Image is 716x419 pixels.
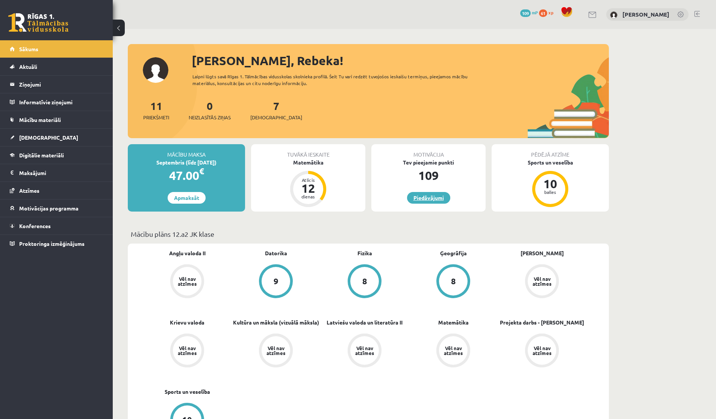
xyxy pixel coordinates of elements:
[357,249,372,257] a: Fizika
[320,264,409,300] a: 8
[19,152,64,158] span: Digitālie materiāli
[10,129,103,146] a: [DEMOGRAPHIC_DATA]
[539,9,557,15] a: 61 xp
[407,192,450,204] a: Piedāvājumi
[251,144,365,158] div: Tuvākā ieskaite
[362,277,367,285] div: 8
[438,318,469,326] a: Matemātika
[143,334,232,369] a: Vēl nav atzīmes
[192,52,609,70] div: [PERSON_NAME], Rebeka!
[10,182,103,199] a: Atzīmes
[250,114,302,121] span: [DEMOGRAPHIC_DATA]
[354,346,375,355] div: Vēl nav atzīmes
[622,11,669,18] a: [PERSON_NAME]
[177,346,198,355] div: Vēl nav atzīmes
[409,334,498,369] a: Vēl nav atzīmes
[498,334,586,369] a: Vēl nav atzīmes
[327,318,403,326] a: Latviešu valoda un literatūra II
[165,388,210,396] a: Sports un veselība
[539,9,547,17] span: 61
[10,146,103,164] a: Digitālie materiāli
[451,277,456,285] div: 8
[297,178,319,182] div: Atlicis
[19,46,38,52] span: Sākums
[10,164,103,181] a: Maksājumi
[19,134,78,141] span: [DEMOGRAPHIC_DATA]
[199,166,204,177] span: €
[192,73,481,87] div: Laipni lūgts savā Rīgas 1. Tālmācības vidusskolas skolnieka profilā. Šeit Tu vari redzēt tuvojošo...
[409,264,498,300] a: 8
[19,205,79,212] span: Motivācijas programma
[265,249,287,257] a: Datorika
[10,217,103,235] a: Konferences
[128,166,245,184] div: 47.00
[500,318,584,326] a: Projekta darbs - [PERSON_NAME]
[168,192,206,204] a: Apmaksāt
[443,346,464,355] div: Vēl nav atzīmes
[251,158,365,166] div: Matemātika
[19,164,103,181] legend: Maksājumi
[169,249,206,257] a: Angļu valoda II
[492,158,609,208] a: Sports un veselība 10 balles
[274,277,279,285] div: 9
[10,200,103,217] a: Motivācijas programma
[531,346,553,355] div: Vēl nav atzīmes
[520,9,538,15] a: 109 mP
[10,76,103,93] a: Ziņojumi
[189,114,231,121] span: Neizlasītās ziņas
[189,99,231,121] a: 0Neizlasītās ziņas
[10,93,103,111] a: Informatīvie ziņojumi
[19,93,103,111] legend: Informatīvie ziņojumi
[371,144,486,158] div: Motivācija
[10,58,103,75] a: Aktuāli
[143,99,169,121] a: 11Priekšmeti
[128,158,245,166] div: Septembris (līdz [DATE])
[233,318,319,326] a: Kultūra un māksla (vizuālā māksla)
[250,99,302,121] a: 7[DEMOGRAPHIC_DATA]
[19,116,61,123] span: Mācību materiāli
[297,182,319,194] div: 12
[177,276,198,286] div: Vēl nav atzīmes
[531,276,553,286] div: Vēl nav atzīmes
[297,194,319,199] div: dienas
[610,11,618,19] img: Rebeka Trofimova
[232,264,320,300] a: 9
[19,63,37,70] span: Aktuāli
[320,334,409,369] a: Vēl nav atzīmes
[251,158,365,208] a: Matemātika Atlicis 12 dienas
[440,249,467,257] a: Ģeogrāfija
[371,166,486,184] div: 109
[492,158,609,166] div: Sports un veselība
[10,235,103,252] a: Proktoringa izmēģinājums
[10,111,103,128] a: Mācību materiāli
[10,40,103,58] a: Sākums
[143,264,232,300] a: Vēl nav atzīmes
[539,190,562,194] div: balles
[170,318,204,326] a: Krievu valoda
[498,264,586,300] a: Vēl nav atzīmes
[128,144,245,158] div: Mācību maksa
[131,229,606,239] p: Mācību plāns 12.a2 JK klase
[371,158,486,166] div: Tev pieejamie punkti
[19,240,85,247] span: Proktoringa izmēģinājums
[19,222,51,229] span: Konferences
[8,13,68,32] a: Rīgas 1. Tālmācības vidusskola
[532,9,538,15] span: mP
[232,334,320,369] a: Vēl nav atzīmes
[548,9,553,15] span: xp
[19,76,103,93] legend: Ziņojumi
[143,114,169,121] span: Priekšmeti
[265,346,286,355] div: Vēl nav atzīmes
[520,9,531,17] span: 109
[19,187,39,194] span: Atzīmes
[492,144,609,158] div: Pēdējā atzīme
[521,249,564,257] a: [PERSON_NAME]
[539,178,562,190] div: 10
